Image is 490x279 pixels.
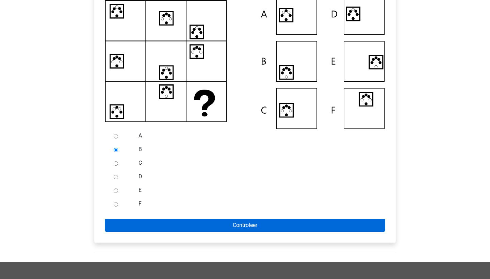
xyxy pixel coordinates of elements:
[138,132,374,140] label: A
[138,186,374,194] label: E
[138,145,374,153] label: B
[138,200,374,208] label: F
[105,219,385,232] input: Controleer
[138,159,374,167] label: C
[138,173,374,181] label: D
